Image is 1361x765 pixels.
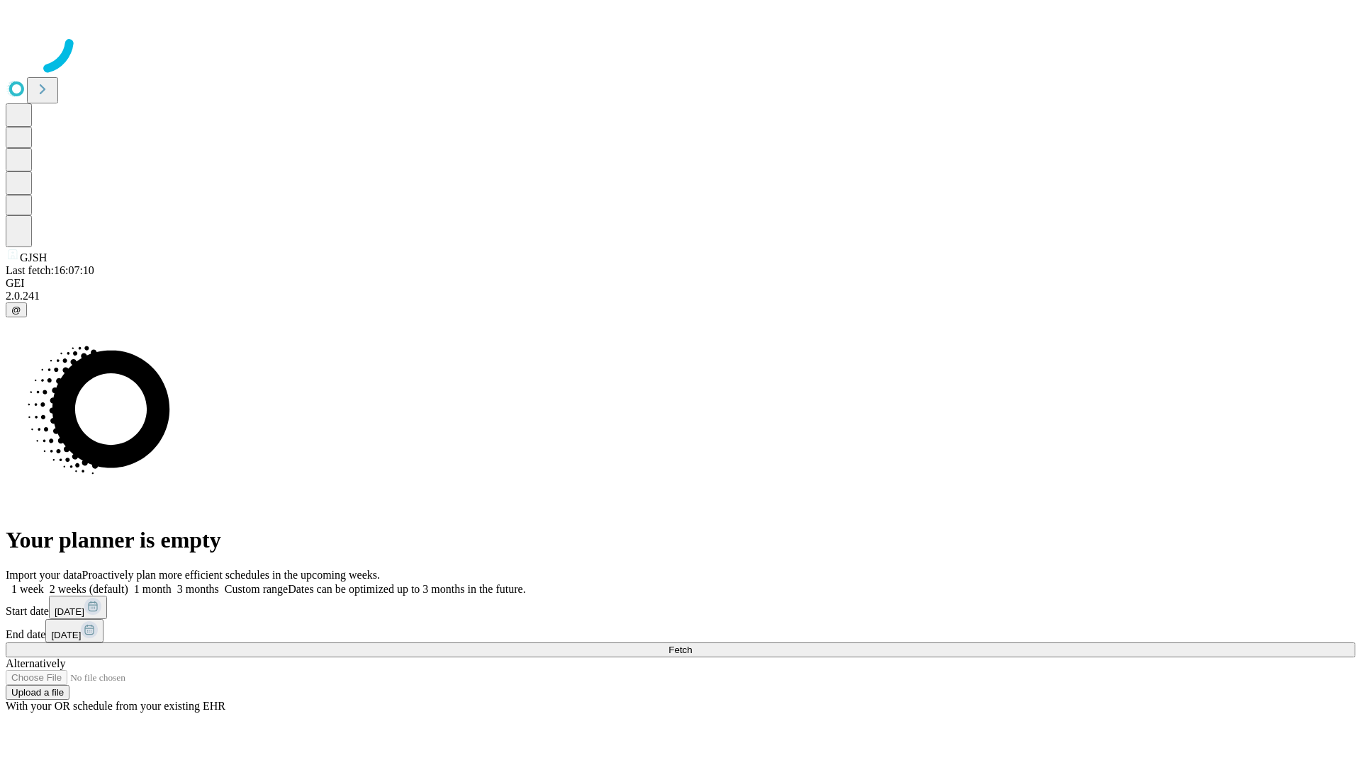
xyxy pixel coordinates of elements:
[6,685,69,700] button: Upload a file
[55,606,84,617] span: [DATE]
[45,619,103,642] button: [DATE]
[288,583,525,595] span: Dates can be optimized up to 3 months in the future.
[6,264,94,276] span: Last fetch: 16:07:10
[6,642,1355,657] button: Fetch
[6,619,1355,642] div: End date
[177,583,219,595] span: 3 months
[6,302,27,317] button: @
[50,583,128,595] span: 2 weeks (default)
[134,583,172,595] span: 1 month
[6,277,1355,290] div: GEI
[82,569,380,581] span: Proactively plan more efficient schedules in the upcoming weeks.
[6,596,1355,619] div: Start date
[6,700,225,712] span: With your OR schedule from your existing EHR
[225,583,288,595] span: Custom range
[49,596,107,619] button: [DATE]
[6,290,1355,302] div: 2.0.241
[51,630,81,640] span: [DATE]
[11,305,21,315] span: @
[668,645,692,655] span: Fetch
[20,251,47,263] span: GJSH
[11,583,44,595] span: 1 week
[6,569,82,581] span: Import your data
[6,657,65,669] span: Alternatively
[6,527,1355,553] h1: Your planner is empty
